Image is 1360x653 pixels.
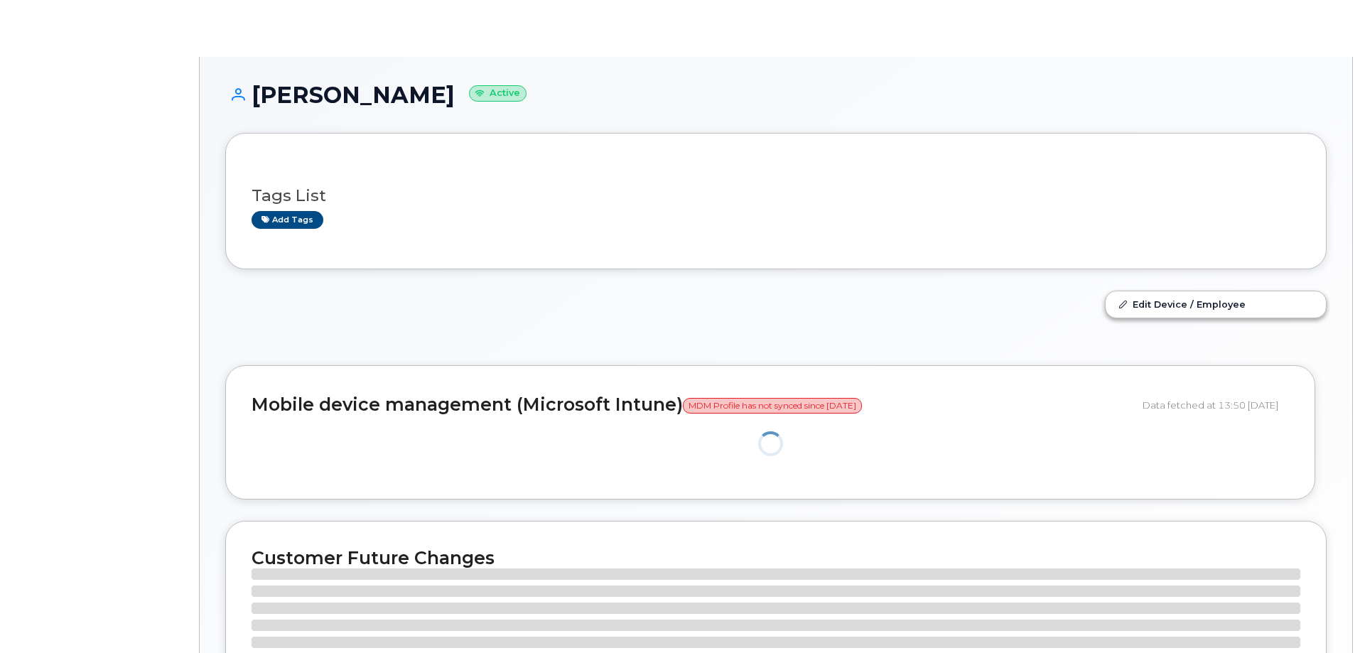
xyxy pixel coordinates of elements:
h1: [PERSON_NAME] [225,82,1327,107]
h2: Mobile device management (Microsoft Intune) [252,395,1132,415]
div: Data fetched at 13:50 [DATE] [1143,392,1289,419]
a: Edit Device / Employee [1106,291,1326,317]
h2: Customer Future Changes [252,547,1300,568]
small: Active [469,85,527,102]
span: MDM Profile has not synced since [DATE] [683,398,862,414]
a: Add tags [252,211,323,229]
h3: Tags List [252,187,1300,205]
